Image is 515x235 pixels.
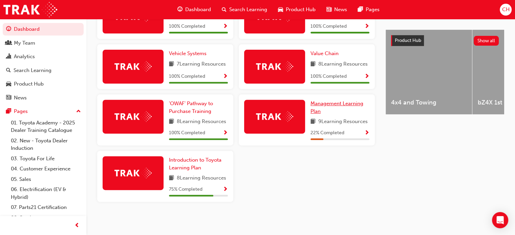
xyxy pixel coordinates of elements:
a: 07. Parts21 Certification [8,202,84,213]
span: Show Progress [223,24,228,30]
span: Introduction to Toyota Learning Plan [169,157,221,171]
a: 4x4 and Towing [386,30,472,114]
a: Search Learning [3,64,84,77]
a: 08. Service [8,213,84,223]
a: guage-iconDashboard [172,3,216,17]
img: Trak [114,168,152,178]
a: 02. New - Toyota Dealer Induction [8,136,84,154]
span: 22 % Completed [310,129,344,137]
a: Product Hub [3,78,84,90]
button: CH [500,4,512,16]
span: Product Hub [286,6,316,14]
span: 100 % Completed [310,73,347,80]
img: Trak [114,111,152,122]
img: Trak [256,111,293,122]
button: Show Progress [223,72,228,81]
a: 06. Electrification (EV & Hybrid) [8,184,84,202]
span: 100 % Completed [169,129,205,137]
span: Show Progress [223,130,228,136]
span: book-icon [310,118,316,126]
button: Show Progress [364,72,369,81]
a: My Team [3,37,84,49]
span: book-icon [310,60,316,69]
button: Show Progress [364,129,369,137]
span: 8 Learning Resources [177,118,226,126]
span: book-icon [169,174,174,183]
span: Show Progress [364,74,369,80]
span: 100 % Completed [310,23,347,30]
span: book-icon [169,60,174,69]
button: DashboardMy TeamAnalyticsSearch LearningProduct HubNews [3,22,84,105]
span: search-icon [222,5,227,14]
a: search-iconSearch Learning [216,3,273,17]
a: Value Chain [310,50,341,57]
a: car-iconProduct Hub [273,3,321,17]
button: Show Progress [223,22,228,31]
a: Vehicle Systems [169,50,209,57]
button: Show Progress [223,129,228,137]
span: 100 % Completed [169,23,205,30]
a: News [3,92,84,104]
a: 03. Toyota For Life [8,154,84,164]
span: news-icon [6,95,11,101]
span: Show Progress [364,24,369,30]
a: Product HubShow all [391,35,499,46]
a: 01. Toyota Academy - 2025 Dealer Training Catalogue [8,118,84,136]
a: Introduction to Toyota Learning Plan [169,156,228,171]
span: search-icon [6,68,11,74]
div: Pages [14,108,28,115]
div: News [14,94,27,102]
button: Pages [3,105,84,118]
img: Trak [114,61,152,72]
span: Dashboard [185,6,211,14]
a: Management Learning Plan [310,100,369,115]
div: Product Hub [14,80,44,88]
span: 9 Learning Resources [318,118,368,126]
div: Search Learning [14,67,51,74]
span: Value Chain [310,50,339,56]
a: 05. Sales [8,174,84,185]
span: Show Progress [223,74,228,80]
span: 75 % Completed [169,186,202,193]
img: Trak [3,2,57,17]
span: 4x4 and Towing [391,99,467,107]
span: people-icon [6,40,11,46]
span: Pages [366,6,380,14]
div: Analytics [14,53,35,61]
span: Search Learning [229,6,267,14]
span: pages-icon [358,5,363,14]
span: 8 Learning Resources [177,174,226,183]
a: Dashboard [3,23,84,36]
span: pages-icon [6,109,11,115]
img: Trak [256,61,293,72]
span: 'OWAF' Pathway to Purchase Training [169,100,213,114]
span: car-icon [6,81,11,87]
span: 8 Learning Resources [318,60,368,69]
button: Show Progress [223,185,228,194]
div: My Team [14,39,35,47]
span: News [334,6,347,14]
span: 7 Learning Resources [177,60,226,69]
span: Vehicle Systems [169,50,207,56]
span: prev-icon [74,221,80,230]
span: 100 % Completed [169,73,205,80]
span: car-icon [278,5,283,14]
span: up-icon [76,107,81,116]
a: Analytics [3,50,84,63]
span: CH [502,6,509,14]
span: book-icon [169,118,174,126]
a: 'OWAF' Pathway to Purchase Training [169,100,228,115]
button: Show all [474,36,499,46]
div: Open Intercom Messenger [492,212,508,228]
span: chart-icon [6,54,11,60]
span: guage-icon [177,5,183,14]
a: 04. Customer Experience [8,164,84,174]
span: Product Hub [395,38,421,43]
span: Show Progress [364,130,369,136]
span: guage-icon [6,26,11,32]
button: Show Progress [364,22,369,31]
span: Show Progress [223,187,228,193]
a: pages-iconPages [352,3,385,17]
